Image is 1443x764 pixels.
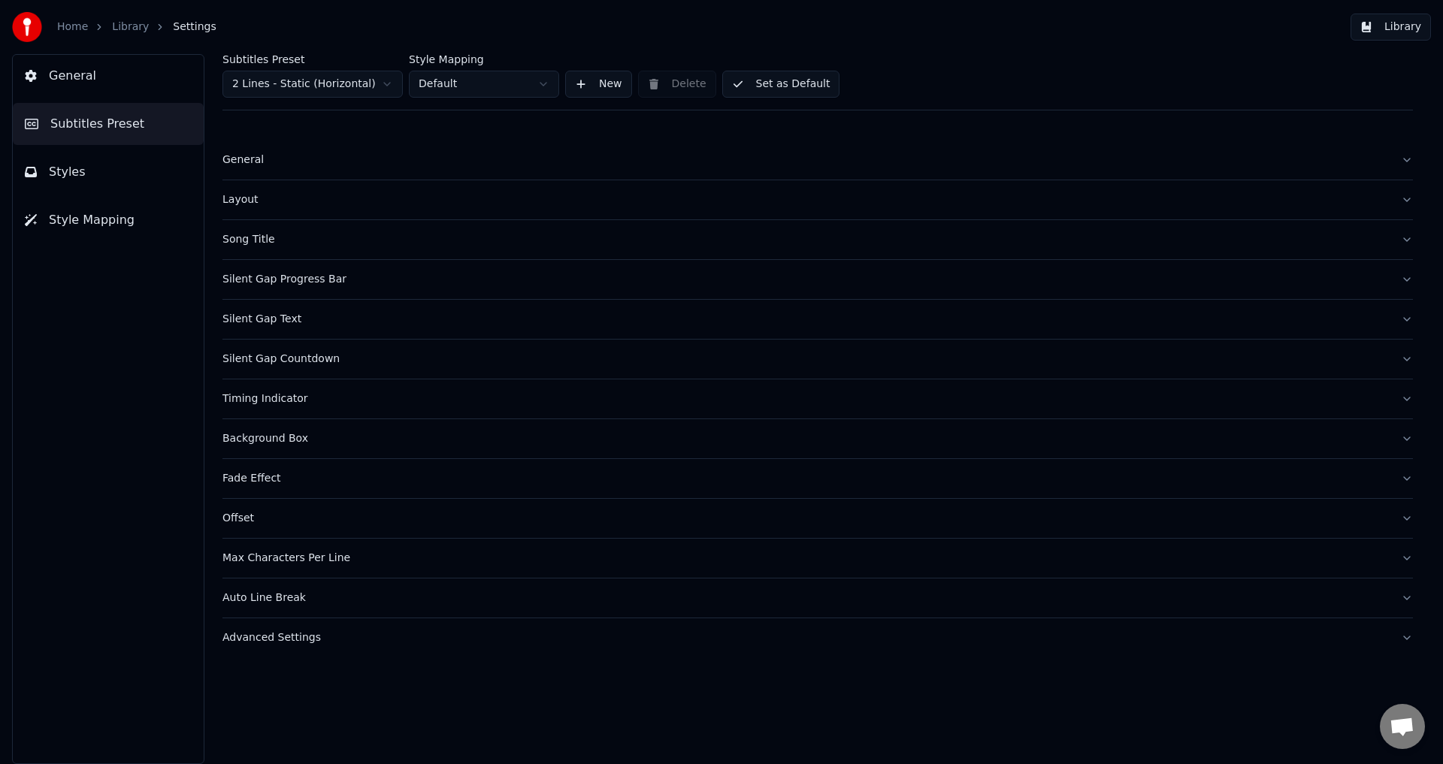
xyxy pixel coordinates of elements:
button: Auto Line Break [222,578,1413,618]
button: Timing Indicator [222,379,1413,418]
div: General [222,152,1389,168]
button: Silent Gap Countdown [222,340,1413,379]
button: Offset [222,499,1413,538]
div: Open chat [1380,704,1425,749]
button: New [565,71,632,98]
div: Silent Gap Progress Bar [222,272,1389,287]
button: Subtitles Preset [13,103,204,145]
a: Library [112,20,149,35]
button: Background Box [222,419,1413,458]
button: Layout [222,180,1413,219]
div: Auto Line Break [222,590,1389,605]
button: Advanced Settings [222,618,1413,657]
button: Styles [13,151,204,193]
button: Silent Gap Text [222,300,1413,339]
button: Song Title [222,220,1413,259]
button: Silent Gap Progress Bar [222,260,1413,299]
img: youka [12,12,42,42]
button: General [222,140,1413,180]
div: Advanced Settings [222,630,1389,645]
div: Layout [222,192,1389,207]
span: General [49,67,96,85]
a: Home [57,20,88,35]
button: Style Mapping [13,199,204,241]
span: Style Mapping [49,211,135,229]
span: Settings [173,20,216,35]
div: Fade Effect [222,471,1389,486]
div: Offset [222,511,1389,526]
button: Fade Effect [222,459,1413,498]
div: Song Title [222,232,1389,247]
button: Set as Default [722,71,840,98]
div: Max Characters Per Line [222,551,1389,566]
nav: breadcrumb [57,20,216,35]
div: Silent Gap Countdown [222,352,1389,367]
button: Library [1351,14,1431,41]
label: Subtitles Preset [222,54,403,65]
span: Subtitles Preset [50,115,144,133]
div: Silent Gap Text [222,312,1389,327]
span: Styles [49,163,86,181]
label: Style Mapping [409,54,559,65]
button: Max Characters Per Line [222,539,1413,578]
div: Timing Indicator [222,391,1389,406]
div: Background Box [222,431,1389,446]
button: General [13,55,204,97]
